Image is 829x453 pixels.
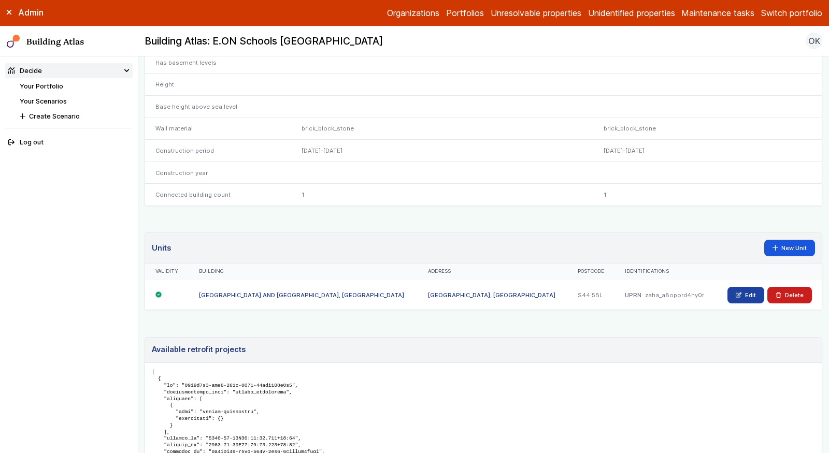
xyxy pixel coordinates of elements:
[292,140,520,162] div: [DATE]-[DATE]
[806,33,822,49] button: OK
[808,35,820,47] span: OK
[145,184,292,206] div: Connected building count
[145,51,292,74] div: Has basement levels
[155,268,179,275] div: Validity
[387,7,439,19] a: Organizations
[292,118,520,140] div: brick_block_stone
[145,74,292,96] div: Height
[145,118,292,140] div: Wall material
[20,97,67,105] a: Your Scenarios
[645,291,704,299] dd: zaha_a8opord4hy0r
[625,291,641,299] dt: UPRN
[625,268,706,275] div: Identifications
[761,7,822,19] button: Switch portfolio
[145,35,383,48] h2: Building Atlas: E.ON Schools [GEOGRAPHIC_DATA]
[5,63,133,78] summary: Decide
[199,291,404,299] a: [GEOGRAPHIC_DATA] AND [GEOGRAPHIC_DATA], [GEOGRAPHIC_DATA]
[727,287,764,303] a: Edit
[767,287,812,303] button: Delete
[145,96,292,118] div: Base height above sea level
[152,344,246,355] h3: Available retrofit projects
[152,242,171,254] h3: Units
[145,162,292,184] div: Construction year
[446,7,484,19] a: Portfolios
[764,240,816,256] a: New Unit
[491,7,581,19] a: Unresolvable properties
[8,66,42,76] div: Decide
[7,35,20,48] img: main-0bbd2752.svg
[145,140,292,162] div: Construction period
[568,280,615,310] div: S44 5BL
[292,184,520,206] div: 1
[593,140,822,162] div: [DATE]-[DATE]
[20,82,63,90] a: Your Portfolio
[593,184,822,206] div: 1
[681,7,754,19] a: Maintenance tasks
[588,7,675,19] a: Unidentified properties
[578,268,605,275] div: Postcode
[428,291,555,299] a: [GEOGRAPHIC_DATA], [GEOGRAPHIC_DATA]
[5,135,133,150] button: Log out
[428,268,558,275] div: Address
[17,109,133,124] button: Create Scenario
[593,118,822,140] div: brick_block_stone
[199,268,408,275] div: Building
